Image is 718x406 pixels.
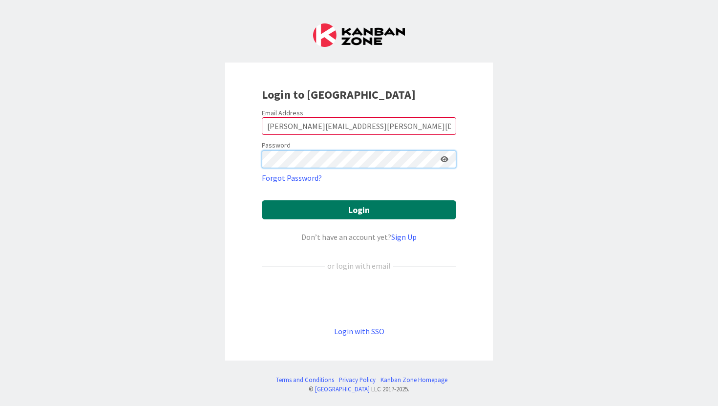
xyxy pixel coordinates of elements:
[262,231,456,243] div: Don’t have an account yet?
[334,326,384,336] a: Login with SSO
[262,87,416,102] b: Login to [GEOGRAPHIC_DATA]
[271,385,447,394] div: © LLC 2017- 2025 .
[262,140,291,150] label: Password
[276,375,334,385] a: Terms and Conditions
[380,375,447,385] a: Kanban Zone Homepage
[313,23,405,47] img: Kanban Zone
[325,260,393,272] div: or login with email
[315,385,370,393] a: [GEOGRAPHIC_DATA]
[262,200,456,219] button: Login
[391,232,417,242] a: Sign Up
[339,375,376,385] a: Privacy Policy
[257,288,461,309] iframe: Sign in with Google Button
[262,172,322,184] a: Forgot Password?
[262,108,303,117] label: Email Address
